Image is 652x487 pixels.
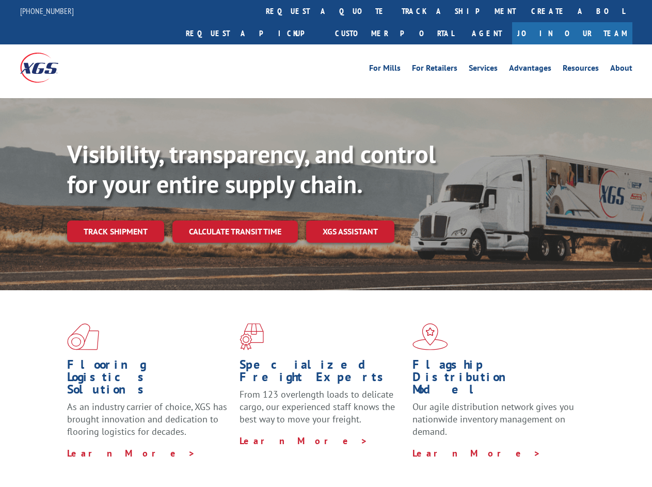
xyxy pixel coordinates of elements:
[240,323,264,350] img: xgs-icon-focused-on-flooring-red
[178,22,327,44] a: Request a pickup
[469,64,498,75] a: Services
[412,447,541,459] a: Learn More >
[240,435,368,447] a: Learn More >
[412,401,574,437] span: Our agile distribution network gives you nationwide inventory management on demand.
[610,64,632,75] a: About
[67,358,232,401] h1: Flooring Logistics Solutions
[67,401,227,437] span: As an industry carrier of choice, XGS has brought innovation and dedication to flooring logistics...
[20,6,74,16] a: [PHONE_NUMBER]
[306,221,394,243] a: XGS ASSISTANT
[512,22,632,44] a: Join Our Team
[240,358,404,388] h1: Specialized Freight Experts
[412,323,448,350] img: xgs-icon-flagship-distribution-model-red
[509,64,551,75] a: Advantages
[462,22,512,44] a: Agent
[67,221,164,242] a: Track shipment
[172,221,298,243] a: Calculate transit time
[67,323,99,350] img: xgs-icon-total-supply-chain-intelligence-red
[67,447,196,459] a: Learn More >
[240,388,404,434] p: From 123 overlength loads to delicate cargo, our experienced staff knows the best way to move you...
[563,64,599,75] a: Resources
[67,138,436,200] b: Visibility, transparency, and control for your entire supply chain.
[412,64,457,75] a: For Retailers
[369,64,401,75] a: For Mills
[412,358,577,401] h1: Flagship Distribution Model
[327,22,462,44] a: Customer Portal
